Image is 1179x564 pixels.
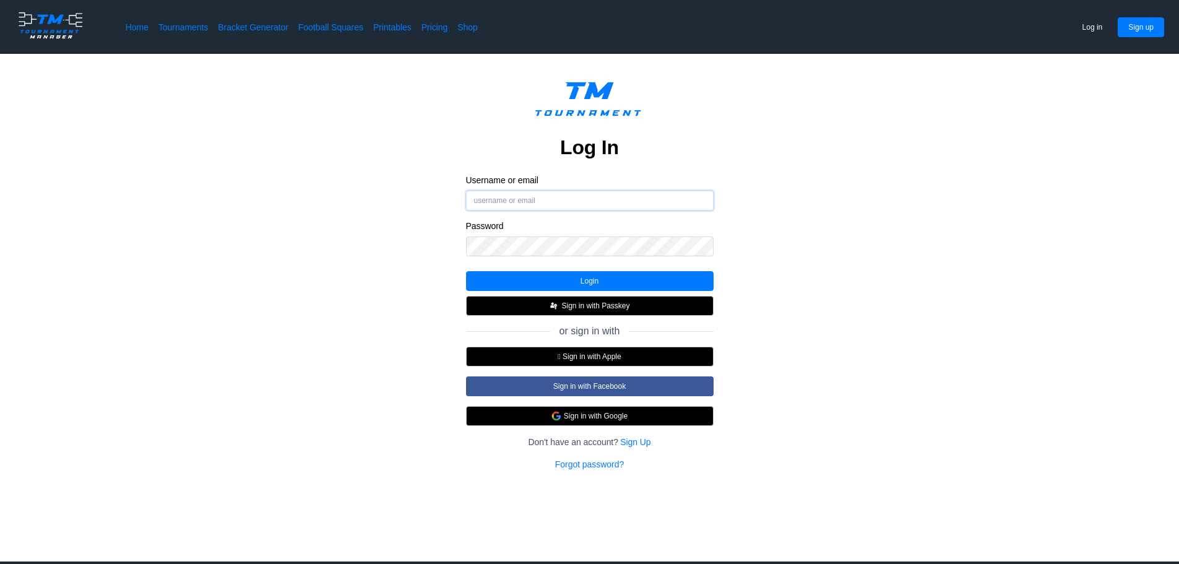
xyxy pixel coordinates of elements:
[466,406,714,426] button: Sign in with Google
[551,411,561,421] img: google.d7f092af888a54de79ed9c9303d689d7.svg
[421,21,447,33] a: Pricing
[466,175,714,186] label: Username or email
[560,135,619,160] h2: Log In
[555,458,624,471] a: Forgot password?
[466,220,714,232] label: Password
[1072,17,1113,37] button: Log in
[525,74,654,130] img: logo.ffa97a18e3bf2c7d.png
[528,436,618,448] span: Don't have an account?
[466,376,714,396] button: Sign in with Facebook
[559,326,620,337] span: or sign in with
[466,347,714,367] button:  Sign in with Apple
[373,21,412,33] a: Printables
[218,21,288,33] a: Bracket Generator
[466,191,714,210] input: username or email
[15,10,86,41] img: logo.ffa97a18e3bf2c7d.png
[126,21,149,33] a: Home
[549,301,559,311] img: FIDO_Passkey_mark_A_white.b30a49376ae8d2d8495b153dc42f1869.svg
[457,21,478,33] a: Shop
[466,271,714,291] button: Login
[466,296,714,316] button: Sign in with Passkey
[620,436,650,448] a: Sign Up
[1118,17,1164,37] button: Sign up
[158,21,208,33] a: Tournaments
[298,21,363,33] a: Football Squares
